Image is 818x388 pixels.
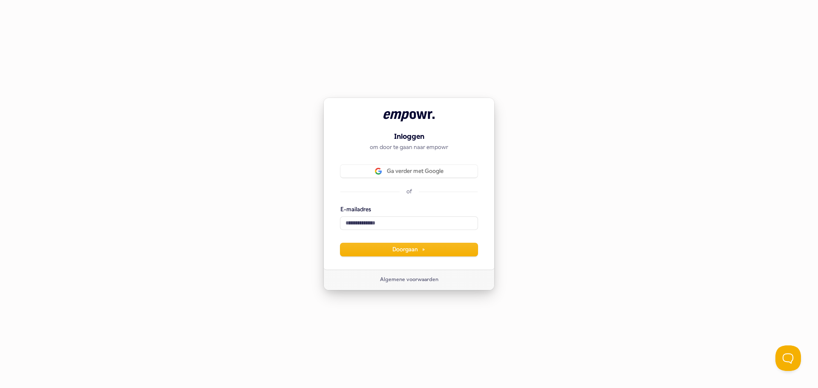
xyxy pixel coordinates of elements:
span: Doorgaan [392,246,426,253]
label: E-mailadres [340,206,371,213]
p: om door te gaan naar empowr [340,144,478,151]
button: Doorgaan [340,243,478,256]
h1: Inloggen [340,132,478,142]
a: Algemene voorwaarden [380,276,438,283]
img: empowr [383,111,435,121]
img: Sign in with Google [375,168,382,175]
span: Ga verder met Google [387,167,444,175]
p: of [406,188,412,195]
iframe: Help Scout Beacon - Open [775,345,801,371]
button: Sign in with GoogleGa verder met Google [340,165,478,178]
